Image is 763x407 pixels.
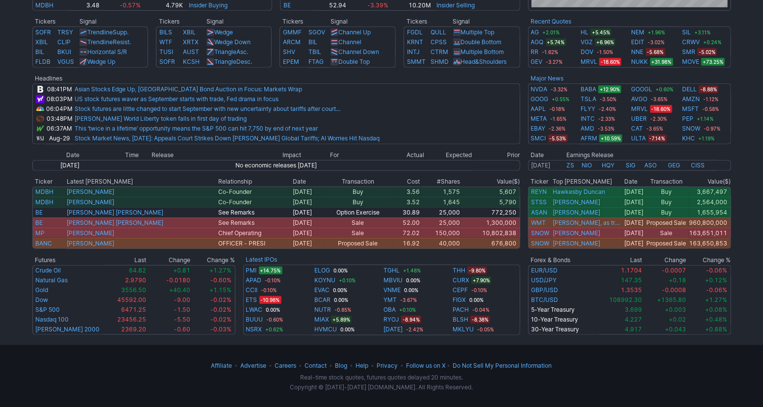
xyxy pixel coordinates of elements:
[392,207,420,217] td: 30.89
[697,135,716,142] span: +1.19%
[280,17,330,27] th: Tickers
[532,162,551,169] a: [DATE]
[581,37,593,47] a: VGZ
[324,187,392,197] td: Buy
[36,240,52,247] a: BANC
[648,135,667,142] span: -7.14%
[566,162,574,169] a: ZS
[553,240,601,247] a: [PERSON_NAME]
[218,187,292,197] td: Co-Founder
[75,85,303,93] a: Asian Stocks Edge Up, [GEOGRAPHIC_DATA] Bond Auction in Focus: Markets Wrap
[79,17,149,27] th: Signal
[45,134,75,144] td: Aug-29
[531,47,539,57] a: RR
[67,240,114,247] a: [PERSON_NAME]
[324,177,392,187] th: Transaction
[420,177,460,187] th: #Shares
[531,134,546,143] a: SMCI
[407,28,423,36] a: FGDL
[531,94,549,104] a: GOOG
[246,315,263,325] a: BUUU
[598,95,618,103] span: -3.50%
[531,84,548,94] a: NVDA
[313,0,347,11] td: 52.94
[36,229,45,237] a: MP
[582,162,592,169] a: NIO
[551,95,571,103] span: +0.55%
[655,85,675,93] span: +0.60%
[36,198,54,206] a: MDBH
[305,362,327,369] a: Contact
[531,104,546,114] a: AAPL
[528,177,553,187] th: Ticker
[383,275,403,285] a: MBVIU
[682,94,700,104] a: AMZN
[461,48,504,55] a: Multiple Bottom
[246,325,262,334] a: NSRX
[553,198,601,206] a: [PERSON_NAME]
[383,315,399,325] a: RYOJ
[32,177,67,187] th: Ticker
[36,267,61,274] a: Crude Oil
[553,209,601,217] a: [PERSON_NAME]
[80,160,473,171] td: No economic releases [DATE]
[282,150,330,160] th: Impact
[453,315,468,325] a: BLSH
[218,207,292,217] td: See Remarks
[645,125,665,133] span: -3.65%
[338,58,370,65] a: Double Top
[356,362,369,369] a: Help
[453,285,468,295] a: CEPF
[183,58,200,65] a: KCSH
[701,105,720,113] span: -0.58%
[218,177,292,187] th: Relationship
[314,275,335,285] a: KOYNU
[45,94,75,104] td: 08:03PM
[531,75,564,82] a: Major News
[314,315,329,325] a: MIAX
[367,1,388,9] span: -3.39%
[87,38,131,46] a: TrendlineResist.
[632,134,646,143] a: ULTA
[292,197,324,207] td: [DATE]
[407,48,420,55] a: INTJ
[420,197,460,207] td: 1,645
[646,48,665,56] span: -5.68%
[324,207,392,217] td: Option Exercise
[581,94,596,104] a: TSLA
[431,28,446,36] a: QULL
[623,187,645,197] td: [DATE]
[314,305,331,315] a: NUTR
[87,38,113,46] span: Trendline
[392,197,420,207] td: 3.52
[156,17,205,27] th: Tickers
[623,177,645,187] th: Date
[246,285,258,295] a: CCII
[549,115,568,123] span: -1.65%
[431,48,448,55] a: CTRM
[383,266,400,275] a: TGHL
[682,84,697,94] a: DELL
[159,48,173,55] a: TUSI
[314,295,331,305] a: BCAR
[532,267,558,274] a: EUR/USD
[36,296,49,303] a: Dow
[120,1,141,9] span: -0.57%
[632,114,647,124] a: UBER
[36,316,69,323] a: Nasdaq 100
[75,105,341,112] a: Stock futures are little changed to start September with new uncertainty about tariffs after cour...
[695,115,715,123] span: +1.14%
[67,219,163,226] a: [PERSON_NAME] [PERSON_NAME]
[283,58,299,65] a: EPEM
[650,58,673,66] span: +31.98%
[531,18,572,25] a: Recent Quotes
[595,38,615,46] span: +6.96%
[531,57,543,67] a: GEV
[682,134,695,143] a: KHC
[548,105,567,113] span: -0.18%
[236,48,248,55] span: Asc.
[66,177,218,187] th: Latest [PERSON_NAME]
[431,58,449,65] a: SHMD
[292,207,324,217] td: [DATE]
[324,197,392,207] td: Buy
